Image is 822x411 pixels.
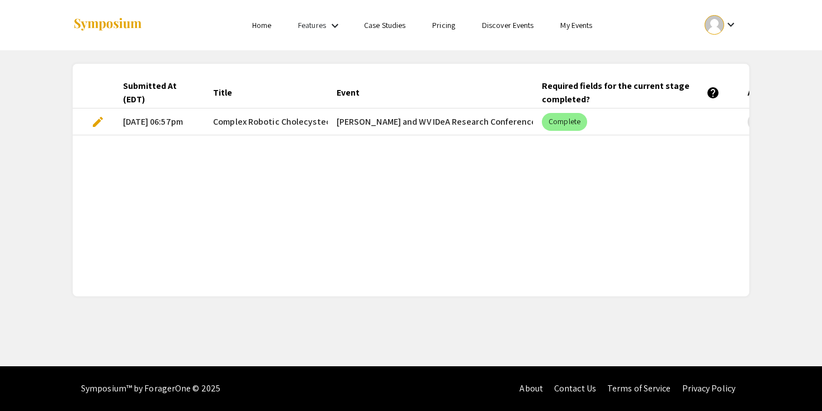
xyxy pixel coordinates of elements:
div: Required fields for the current stage completed? [542,79,720,106]
a: Privacy Policy [682,382,735,394]
div: Required fields for the current stage completed?help [542,79,730,106]
a: Home [252,20,271,30]
mat-cell: [DATE] 06:57pm [114,108,205,135]
div: Symposium™ by ForagerOne © 2025 [81,366,220,411]
a: Contact Us [554,382,596,394]
mat-icon: help [706,86,720,100]
div: Title [213,86,232,100]
div: Title [213,86,242,100]
mat-cell: [PERSON_NAME] and WV IDeA Research Conference [328,108,533,135]
div: Event [337,86,370,100]
mat-icon: Expand Features list [328,19,342,32]
a: Case Studies [364,20,405,30]
mat-chip: Complete [542,113,587,131]
img: Symposium by ForagerOne [73,17,143,32]
div: Event [337,86,360,100]
div: Submitted At (EDT) [123,79,196,106]
a: About [519,382,543,394]
span: edit [91,115,105,129]
a: Terms of Service [607,382,671,394]
a: Pricing [432,20,455,30]
button: Expand account dropdown [693,12,749,37]
a: My Events [560,20,592,30]
a: Discover Events [482,20,534,30]
mat-chip: Stage 1, None [748,113,805,131]
iframe: Chat [8,361,48,403]
mat-icon: Expand account dropdown [724,18,738,31]
a: Features [298,20,326,30]
div: Submitted At (EDT) [123,79,186,106]
span: Complex Robotic Cholecystectomies [213,115,357,129]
